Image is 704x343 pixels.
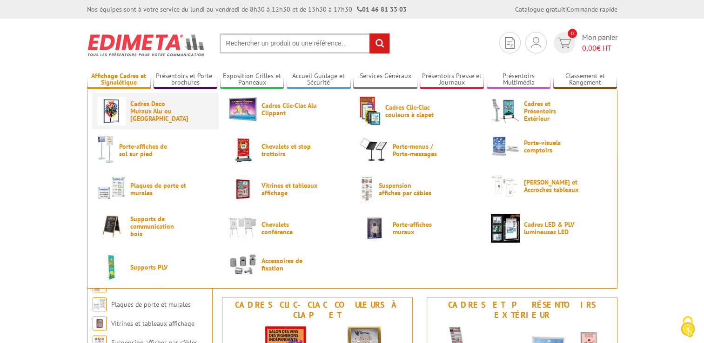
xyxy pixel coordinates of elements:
img: Cadres LED & PLV lumineuses LED [491,214,520,243]
div: Cadres et Présentoirs Extérieur [429,300,615,320]
img: Porte-menus / Porte-messages [360,136,389,165]
span: Supports PLV [130,264,186,271]
span: Cadres Clic-Clac couleurs à clapet [385,104,441,119]
img: Porte-visuels comptoirs [491,136,520,157]
img: Plaques de porte et murales [93,297,107,311]
a: Vitrines et tableaux affichage [111,319,194,328]
img: devis rapide [531,37,541,48]
a: Porte-menus / Porte-messages [360,136,476,165]
img: Plaques de porte et murales [97,175,126,204]
a: Accueil Guidage et Sécurité [287,72,351,87]
div: Cadres Clic-Clac couleurs à clapet [225,300,410,320]
a: Chevalets conférence [228,214,345,243]
input: Rechercher un produit ou une référence... [220,33,390,53]
a: Catalogue gratuit [515,5,565,13]
a: Présentoirs Presse et Journaux [420,72,484,87]
span: Accessoires de fixation [261,257,317,272]
img: devis rapide [505,37,515,49]
span: Suspension affiches par câbles [379,182,435,197]
a: Affichage Cadres et Signalétique [87,72,151,87]
img: Chevalets et stop trottoirs [228,136,257,165]
a: Cadres et Présentoirs Extérieur [491,97,607,125]
img: Cookies (fenêtre modale) [676,315,699,338]
a: Vitrines et tableaux affichage [228,175,345,204]
a: Cadres Deco Muraux Alu ou [GEOGRAPHIC_DATA] [97,97,214,125]
img: Chevalets conférence [228,214,257,243]
div: Nos équipes sont à votre service du lundi au vendredi de 8h30 à 12h30 et de 13h30 à 17h30 [87,5,407,14]
span: 0,00 [582,43,597,53]
span: Cadres Clic-Clac Alu Clippant [261,102,317,117]
span: Chevalets et stop trottoirs [261,143,317,158]
img: Accessoires de fixation [228,253,257,276]
span: Vitrines et tableaux affichage [261,182,317,197]
a: Porte-affiches de sol sur pied [97,136,214,165]
img: Porte-affiches de sol sur pied [97,136,115,165]
img: Suspension affiches par câbles [360,175,375,204]
span: Porte-visuels comptoirs [524,139,580,154]
a: Présentoirs et Porte-brochures [154,72,218,87]
a: Commande rapide [567,5,617,13]
img: Cimaises et Accroches tableaux [491,175,520,197]
img: Supports de communication bois [97,214,126,238]
a: Exposition Grilles et Panneaux [220,72,284,87]
a: Porte-affiches muraux [360,214,476,243]
img: Cadres Clic-Clac couleurs à clapet [360,97,381,125]
img: Cadres Deco Muraux Alu ou Bois [97,97,126,125]
span: Chevalets conférence [261,221,317,236]
button: Cookies (fenêtre modale) [671,311,704,343]
img: Porte-affiches muraux [360,214,389,243]
span: € HT [582,43,617,53]
img: Supports PLV [97,253,126,282]
a: Plaques de porte et murales [97,175,214,204]
img: Edimeta [87,28,206,62]
span: [PERSON_NAME] et Accroches tableaux [524,178,580,193]
a: Cadres Clic-Clac Alu Clippant [228,97,345,121]
a: Accessoires de fixation [228,253,345,276]
a: Plaques de porte et murales [111,300,191,309]
a: Classement et Rangement [553,72,617,87]
a: [PERSON_NAME] et Accroches tableaux [491,175,607,197]
span: Cadres et Présentoirs Extérieur [524,100,580,122]
span: Porte-affiches muraux [393,221,449,236]
img: Cadres Clic-Clac Alu Clippant [228,97,257,121]
span: Supports de communication bois [130,215,186,237]
span: Cadres Deco Muraux Alu ou [GEOGRAPHIC_DATA] [130,100,186,122]
span: 0 [568,29,577,38]
img: Vitrines et tableaux affichage [228,175,257,204]
strong: 01 46 81 33 03 [357,5,407,13]
a: Cadres Clic-Clac couleurs à clapet [360,97,476,125]
span: Mon panier [582,32,617,53]
a: Chevalets et stop trottoirs [228,136,345,165]
span: Cadres LED & PLV lumineuses LED [524,221,580,236]
a: Supports de communication bois [97,214,214,238]
img: devis rapide [557,38,571,48]
div: | [515,5,617,14]
img: Cadres et Présentoirs Extérieur [491,97,520,125]
input: rechercher [369,33,389,53]
a: Présentoirs Multimédia [487,72,551,87]
a: Porte-visuels comptoirs [491,136,607,157]
a: Suspension affiches par câbles [360,175,476,204]
a: devis rapide 0 Mon panier 0,00€ HT [551,32,617,53]
a: Supports PLV [97,253,214,282]
span: Plaques de porte et murales [130,182,186,197]
a: Cadres LED & PLV lumineuses LED [491,214,607,243]
span: Porte-affiches de sol sur pied [119,143,175,158]
span: Porte-menus / Porte-messages [393,143,449,158]
img: Vitrines et tableaux affichage [93,317,107,330]
a: Services Généraux [353,72,417,87]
